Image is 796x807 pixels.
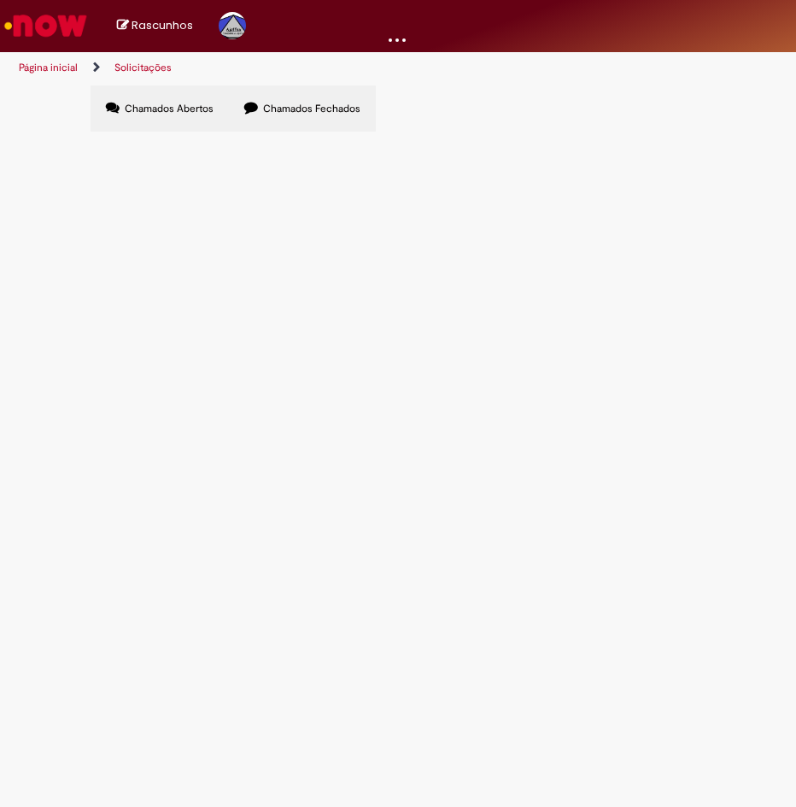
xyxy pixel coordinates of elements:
span: Chamados Fechados [263,102,360,115]
img: ServiceNow [2,9,90,43]
a: Solicitações [114,61,172,74]
span: Rascunhos [132,17,193,33]
ul: Trilhas de página [13,52,385,84]
a: Página inicial [19,61,78,74]
a: No momento, sua lista de rascunhos tem 0 Itens [117,17,193,33]
span: Chamados Abertos [125,102,214,115]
